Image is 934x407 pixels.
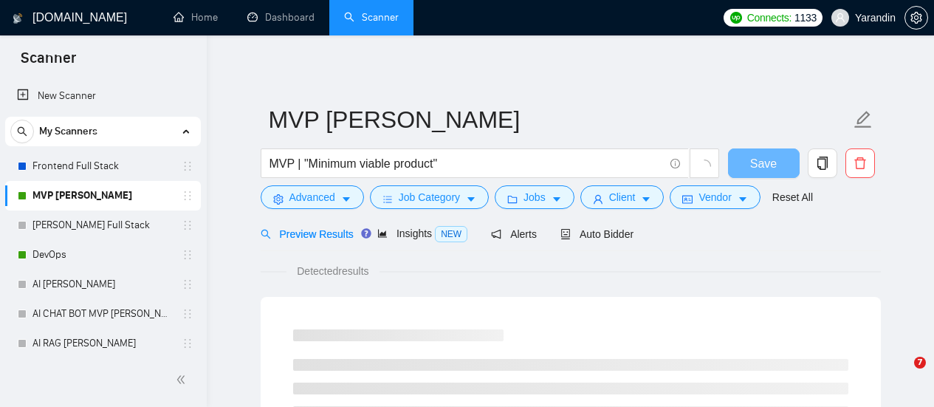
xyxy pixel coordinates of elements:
span: NEW [435,226,467,242]
span: Insights [377,228,467,239]
iframe: Intercom live chat [884,357,919,392]
span: area-chart [377,228,388,239]
span: Scanner [9,47,88,78]
span: delete [846,157,874,170]
img: upwork-logo.png [730,12,742,24]
span: caret-down [341,194,351,205]
span: Job Category [399,189,460,205]
a: DevOps [32,240,173,270]
span: search [11,126,33,137]
button: settingAdvancedcaret-down [261,185,364,209]
span: idcard [682,194,693,205]
span: 7 [914,357,926,369]
span: double-left [176,372,190,387]
a: homeHome [174,11,218,24]
span: copy [808,157,837,170]
input: Search Freelance Jobs... [269,154,664,173]
button: folderJobscaret-down [495,185,574,209]
span: My Scanners [39,117,97,146]
span: user [593,194,603,205]
span: edit [854,110,873,129]
span: caret-down [552,194,562,205]
span: caret-down [466,194,476,205]
a: Frontend Full Stack [32,151,173,181]
span: setting [273,194,284,205]
a: MVP [PERSON_NAME] [32,181,173,211]
span: folder [507,194,518,205]
span: caret-down [641,194,651,205]
span: robot [560,229,571,239]
span: 1133 [794,10,817,26]
span: Detected results [286,263,379,279]
span: Auto Bidder [560,228,633,240]
span: Save [750,154,777,173]
span: Preview Results [261,228,354,240]
a: dashboardDashboard [247,11,315,24]
a: [PERSON_NAME] Full Stack [32,211,173,240]
span: Advanced [289,189,335,205]
span: Client [609,189,636,205]
span: holder [182,278,193,290]
button: delete [845,148,875,178]
a: AI [PERSON_NAME] [32,270,173,299]
a: AI RAG [PERSON_NAME] [32,329,173,358]
button: search [10,120,34,143]
span: Jobs [523,189,546,205]
span: caret-down [738,194,748,205]
button: userClientcaret-down [580,185,665,209]
a: setting [904,12,928,24]
a: searchScanner [344,11,399,24]
button: copy [808,148,837,178]
span: user [835,13,845,23]
span: search [261,229,271,239]
div: Tooltip anchor [360,227,373,240]
span: setting [905,12,927,24]
input: Scanner name... [269,101,851,138]
span: holder [182,160,193,172]
span: notification [491,229,501,239]
span: info-circle [670,159,680,168]
img: logo [13,7,23,30]
button: barsJob Categorycaret-down [370,185,489,209]
button: Save [728,148,800,178]
span: Alerts [491,228,537,240]
span: holder [182,190,193,202]
span: holder [182,338,193,349]
span: bars [382,194,393,205]
li: New Scanner [5,81,201,111]
span: holder [182,249,193,261]
span: Vendor [698,189,731,205]
button: setting [904,6,928,30]
span: loading [698,160,711,173]
span: holder [182,219,193,231]
button: idcardVendorcaret-down [670,185,760,209]
span: Connects: [747,10,792,26]
a: New Scanner [17,81,189,111]
a: AI CHAT BOT MVP [PERSON_NAME] [32,299,173,329]
a: Reset All [772,189,813,205]
span: holder [182,308,193,320]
